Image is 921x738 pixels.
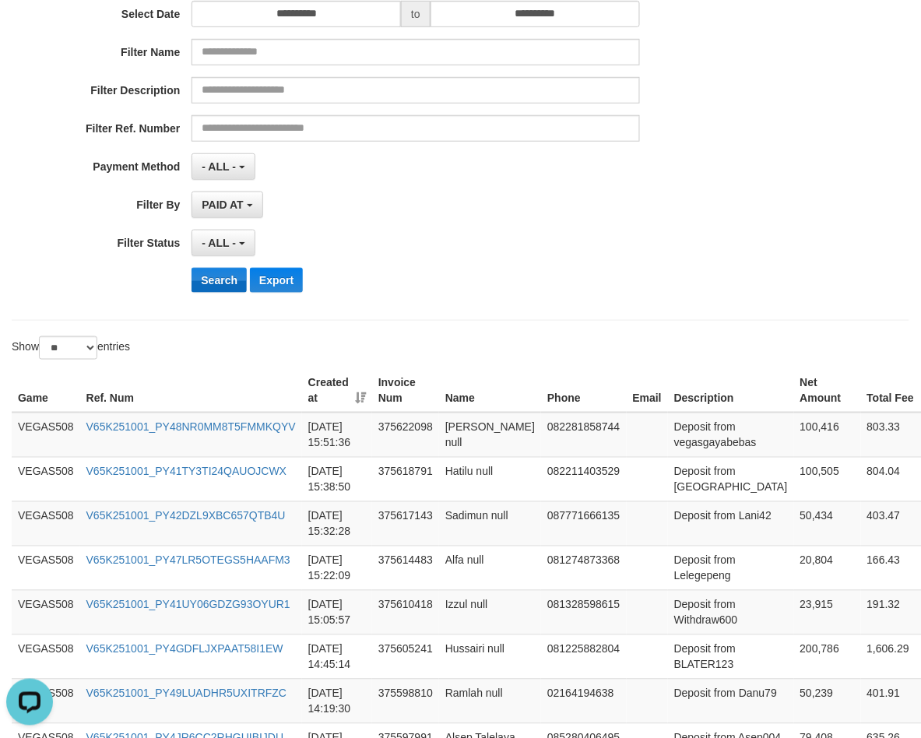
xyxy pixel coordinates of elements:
th: Phone [541,368,626,413]
td: 087771666135 [541,501,626,546]
td: 081328598615 [541,590,626,634]
td: VEGAS508 [12,457,80,501]
span: to [401,1,431,27]
td: VEGAS508 [12,634,80,679]
td: Sadimun null [439,501,541,546]
td: 081225882804 [541,634,626,679]
td: VEGAS508 [12,590,80,634]
td: [DATE] 15:22:09 [302,546,372,590]
td: 23,915 [794,590,861,634]
td: 20,804 [794,546,861,590]
td: 375617143 [372,501,439,546]
td: 50,434 [794,501,861,546]
a: V65K251001_PY4GDFLJXPAAT58I1EW [86,643,283,655]
td: Deposit from Lelegepeng [668,546,794,590]
td: 200,786 [794,634,861,679]
button: - ALL - [192,230,255,256]
td: [DATE] 14:45:14 [302,634,372,679]
td: 375614483 [372,546,439,590]
td: Izzul null [439,590,541,634]
td: VEGAS508 [12,413,80,458]
td: 02164194638 [541,679,626,723]
th: Name [439,368,541,413]
td: 082211403529 [541,457,626,501]
a: V65K251001_PY47LR5OTEGS5HAAFM3 [86,554,290,567]
td: Deposit from BLATER123 [668,634,794,679]
td: 100,505 [794,457,861,501]
a: V65K251001_PY41TY3TI24QAUOJCWX [86,466,287,478]
button: Search [192,268,247,293]
th: Game [12,368,80,413]
th: Invoice Num [372,368,439,413]
td: 50,239 [794,679,861,723]
span: - ALL - [202,160,236,173]
td: [DATE] 15:51:36 [302,413,372,458]
td: [DATE] 15:05:57 [302,590,372,634]
td: Deposit from Lani42 [668,501,794,546]
td: Deposit from Withdraw600 [668,590,794,634]
td: 100,416 [794,413,861,458]
button: PAID AT [192,192,262,218]
td: 375618791 [372,457,439,501]
td: Alfa null [439,546,541,590]
a: V65K251001_PY48NR0MM8T5FMMKQYV [86,421,296,434]
td: 375605241 [372,634,439,679]
td: 375610418 [372,590,439,634]
td: 375598810 [372,679,439,723]
td: Deposit from vegasgayabebas [668,413,794,458]
th: Ref. Num [80,368,302,413]
td: Deposit from [GEOGRAPHIC_DATA] [668,457,794,501]
a: V65K251001_PY41UY06GDZG93OYUR1 [86,599,290,611]
select: Showentries [39,336,97,360]
label: Show entries [12,336,130,360]
button: Export [250,268,303,293]
th: Net Amount [794,368,861,413]
a: V65K251001_PY42DZL9XBC657QTB4U [86,510,286,522]
span: - ALL - [202,237,236,249]
td: Deposit from Danu79 [668,679,794,723]
th: Description [668,368,794,413]
td: [PERSON_NAME] null [439,413,541,458]
th: Created at: activate to sort column ascending [302,368,372,413]
button: Open LiveChat chat widget [6,6,53,53]
th: Email [627,368,668,413]
span: PAID AT [202,199,243,211]
td: Ramlah null [439,679,541,723]
td: Hatilu null [439,457,541,501]
td: 081274873368 [541,546,626,590]
td: 375622098 [372,413,439,458]
td: [DATE] 14:19:30 [302,679,372,723]
td: VEGAS508 [12,501,80,546]
button: - ALL - [192,153,255,180]
td: 082281858744 [541,413,626,458]
td: [DATE] 15:32:28 [302,501,372,546]
a: V65K251001_PY49LUADHR5UXITRFZC [86,687,287,700]
td: Hussairi null [439,634,541,679]
td: [DATE] 15:38:50 [302,457,372,501]
td: VEGAS508 [12,546,80,590]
